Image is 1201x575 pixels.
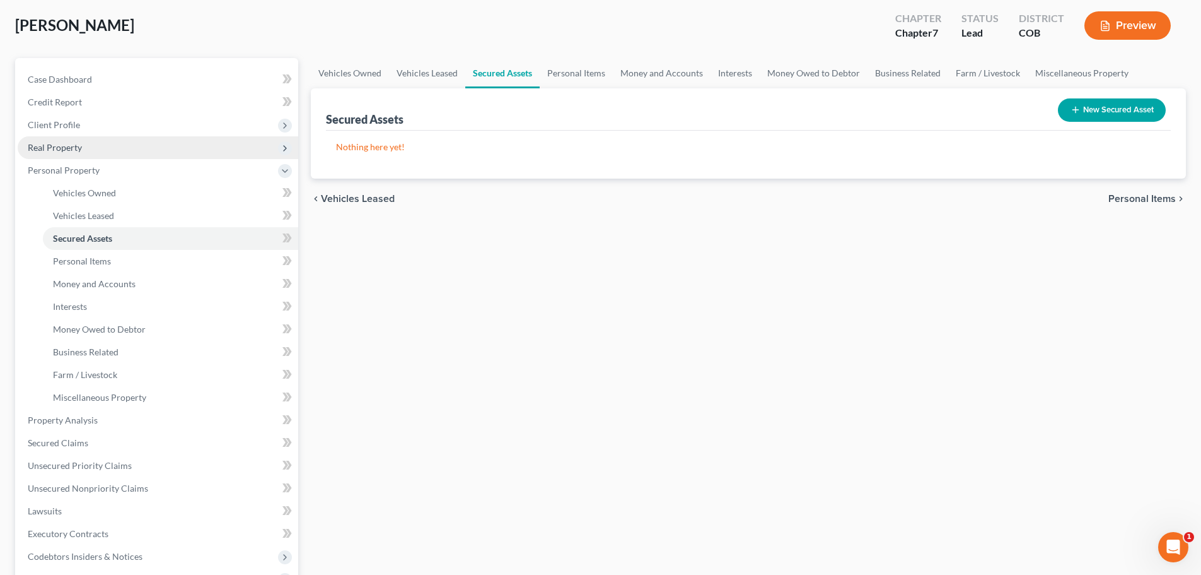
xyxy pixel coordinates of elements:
a: Executory Contracts [18,523,298,545]
a: Personal Items [540,58,613,88]
iframe: Intercom live chat [1158,532,1188,562]
a: Vehicles Leased [389,58,465,88]
span: Codebtors Insiders & Notices [28,551,142,562]
button: chevron_left Vehicles Leased [311,194,395,204]
button: Personal Items chevron_right [1108,194,1186,204]
span: Client Profile [28,119,80,130]
span: Personal Items [1108,194,1176,204]
span: 7 [932,27,938,39]
span: Property Analysis [28,415,98,425]
span: Executory Contracts [28,528,108,539]
span: 1 [1184,532,1194,542]
a: Secured Assets [465,58,540,88]
span: Lawsuits [28,506,62,516]
a: Business Related [43,341,298,364]
a: Money Owed to Debtor [760,58,867,88]
a: Interests [711,58,760,88]
a: Vehicles Owned [43,182,298,205]
a: Farm / Livestock [948,58,1028,88]
a: Secured Claims [18,432,298,454]
a: Vehicles Owned [311,58,389,88]
div: District [1019,11,1064,26]
span: Secured Claims [28,437,88,448]
span: Real Property [28,142,82,153]
span: Interests [53,301,87,312]
a: Property Analysis [18,409,298,432]
a: Lawsuits [18,500,298,523]
span: Vehicles Leased [53,210,114,221]
a: Personal Items [43,250,298,273]
a: Money Owed to Debtor [43,318,298,341]
span: Personal Items [53,256,111,266]
a: Money and Accounts [43,273,298,295]
span: Case Dashboard [28,74,92,85]
div: Secured Assets [326,112,403,127]
div: Chapter [895,26,941,40]
a: Credit Report [18,91,298,114]
a: Vehicles Leased [43,205,298,227]
span: Personal Property [28,165,100,175]
span: Unsecured Priority Claims [28,460,132,471]
span: Money Owed to Debtor [53,324,146,335]
a: Miscellaneous Property [1028,58,1136,88]
a: Secured Assets [43,227,298,250]
span: Vehicles Owned [53,187,116,198]
i: chevron_right [1176,194,1186,204]
span: Business Related [53,347,119,357]
div: COB [1019,26,1064,40]
a: Farm / Livestock [43,364,298,386]
button: Preview [1084,11,1171,40]
a: Unsecured Priority Claims [18,454,298,477]
span: [PERSON_NAME] [15,16,134,34]
a: Interests [43,295,298,318]
a: Money and Accounts [613,58,711,88]
span: Secured Assets [53,233,112,244]
span: Credit Report [28,97,82,107]
a: Miscellaneous Property [43,386,298,409]
span: Farm / Livestock [53,369,117,380]
a: Case Dashboard [18,68,298,91]
div: Lead [961,26,999,40]
span: Vehicles Leased [321,194,395,204]
div: Chapter [895,11,941,26]
span: Miscellaneous Property [53,392,146,403]
span: Money and Accounts [53,278,136,289]
a: Unsecured Nonpriority Claims [18,477,298,500]
i: chevron_left [311,194,321,204]
p: Nothing here yet! [336,141,1161,153]
div: Status [961,11,999,26]
button: New Secured Asset [1058,98,1166,122]
a: Business Related [867,58,948,88]
span: Unsecured Nonpriority Claims [28,483,148,494]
